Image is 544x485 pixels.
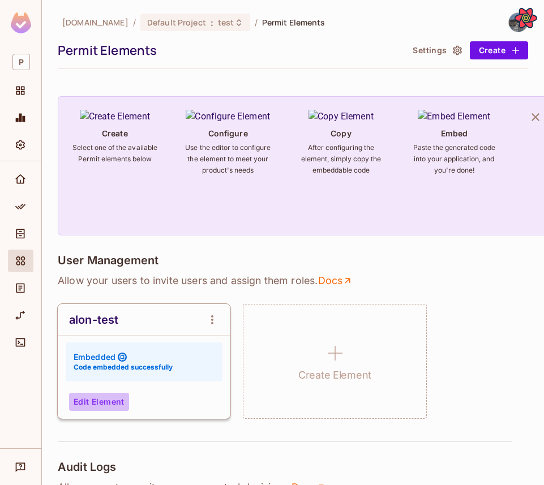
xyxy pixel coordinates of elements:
[8,106,33,129] div: Monitoring
[262,17,325,28] span: Permit Elements
[58,460,117,474] h4: Audit Logs
[470,41,528,59] button: Create
[309,110,374,123] img: Copy Element
[8,134,33,156] div: Settings
[8,168,33,191] div: Home
[411,142,497,176] h6: Paste the generated code into your application, and you're done!
[8,331,33,354] div: Connect
[210,18,214,27] span: :
[515,7,537,29] button: Open React Query Devtools
[318,274,353,287] a: Docs
[8,277,33,299] div: Audit Log
[298,142,384,176] h6: After configuring the element, simply copy the embeddable code
[208,128,248,139] h4: Configure
[441,128,468,139] h4: Embed
[8,49,33,75] div: Workspace: permit.io
[74,362,173,372] h6: Code embedded successfully
[80,110,150,123] img: Create Element
[133,17,136,28] li: /
[62,17,128,28] span: the active workspace
[69,393,129,411] button: Edit Element
[298,367,371,384] h1: Create Element
[509,13,528,32] img: Alon Boshi
[147,17,206,28] span: Default Project
[8,195,33,218] div: Policy
[8,222,33,245] div: Directory
[8,250,33,272] div: Elements
[8,79,33,102] div: Projects
[331,128,351,139] h4: Copy
[8,456,33,478] div: Help & Updates
[72,142,158,165] h6: Select one of the available Permit elements below
[11,12,31,33] img: SReyMgAAAABJRU5ErkJggg==
[58,42,402,59] div: Permit Elements
[58,274,528,287] p: Allow your users to invite users and assign them roles .
[185,142,271,176] h6: Use the editor to configure the element to meet your product's needs
[255,17,258,28] li: /
[102,128,128,139] h4: Create
[69,313,118,327] div: alon-test
[186,110,270,123] img: Configure Element
[408,41,465,59] button: Settings
[201,308,224,331] button: open Menu
[8,304,33,327] div: URL Mapping
[218,17,234,28] span: test
[58,254,159,267] h4: User Management
[418,110,490,123] img: Embed Element
[74,351,115,362] h4: Embedded
[12,54,30,70] span: P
